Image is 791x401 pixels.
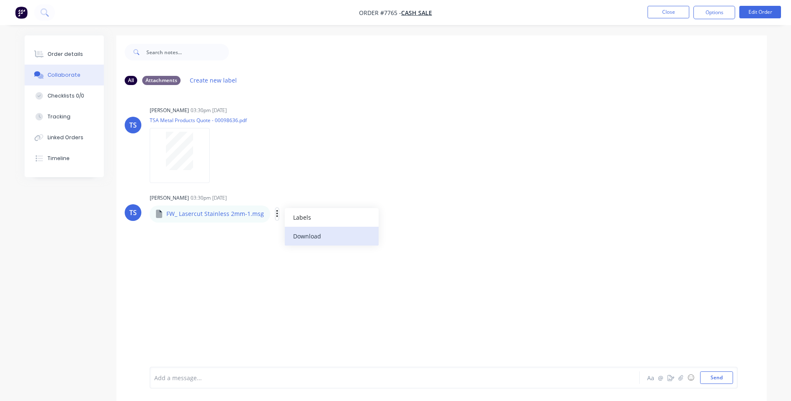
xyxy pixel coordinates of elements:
div: TS [129,208,137,218]
div: Timeline [48,155,70,162]
div: 03:30pm [DATE] [191,107,227,114]
button: Checklists 0/0 [25,85,104,106]
span: Order #7765 - [359,9,401,17]
div: All [125,76,137,85]
button: ☺ [686,373,696,383]
button: Linked Orders [25,127,104,148]
div: Attachments [142,76,181,85]
button: Aa [646,373,656,383]
div: Order details [48,50,83,58]
p: TSA Metal Products Quote - 00098636.pdf [150,117,247,124]
div: Tracking [48,113,70,120]
div: 03:30pm [DATE] [191,194,227,202]
button: Send [700,371,733,384]
div: Linked Orders [48,134,83,141]
div: Collaborate [48,71,80,79]
button: Labels [285,208,379,227]
a: Cash Sale [401,9,432,17]
button: Options [693,6,735,19]
div: TS [129,120,137,130]
div: [PERSON_NAME] [150,194,189,202]
button: Timeline [25,148,104,169]
img: Factory [15,6,28,19]
div: [PERSON_NAME] [150,107,189,114]
button: Close [648,6,689,18]
button: Collaborate [25,65,104,85]
div: Checklists 0/0 [48,92,84,100]
input: Search notes... [146,44,229,60]
button: Edit Order [739,6,781,18]
button: Order details [25,44,104,65]
p: FW_ Lasercut Stainless 2mm-1.msg [166,210,264,218]
button: Download [285,227,379,246]
button: Tracking [25,106,104,127]
button: Create new label [186,75,241,86]
button: @ [656,373,666,383]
